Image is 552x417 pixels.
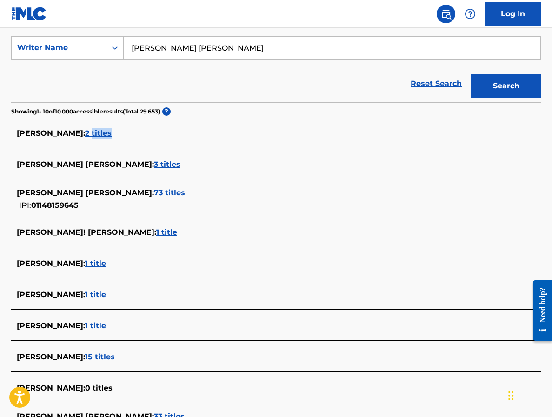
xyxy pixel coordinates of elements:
span: [PERSON_NAME] [PERSON_NAME] : [17,188,154,197]
span: 0 titles [85,384,113,392]
span: [PERSON_NAME]! [PERSON_NAME] : [17,228,156,237]
span: 73 titles [154,188,185,197]
span: [PERSON_NAME] : [17,321,85,330]
span: 1 title [156,228,177,237]
span: [PERSON_NAME] : [17,290,85,299]
span: IPI: [19,201,31,210]
img: help [465,8,476,20]
span: [PERSON_NAME] : [17,384,85,392]
span: 15 titles [85,352,115,361]
div: Writer Name [17,42,101,53]
span: 1 title [85,259,106,268]
div: Help [461,5,479,23]
span: ? [162,107,171,116]
span: [PERSON_NAME] [PERSON_NAME] : [17,160,154,169]
a: Public Search [437,5,455,23]
img: search [440,8,452,20]
form: Search Form [11,36,541,102]
img: MLC Logo [11,7,47,20]
span: 01148159645 [31,201,79,210]
button: Search [471,74,541,98]
iframe: Resource Center [526,272,552,349]
span: 1 title [85,290,106,299]
span: 3 titles [154,160,180,169]
a: Log In [485,2,541,26]
iframe: Chat Widget [505,372,552,417]
p: Showing 1 - 10 of 10 000 accessible results (Total 29 653 ) [11,107,160,116]
span: [PERSON_NAME] : [17,352,85,361]
div: Glisser [508,382,514,410]
div: Widget de chat [505,372,552,417]
span: [PERSON_NAME] : [17,129,85,138]
span: 2 titles [85,129,112,138]
a: Reset Search [406,73,466,94]
span: 1 title [85,321,106,330]
span: [PERSON_NAME] : [17,259,85,268]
